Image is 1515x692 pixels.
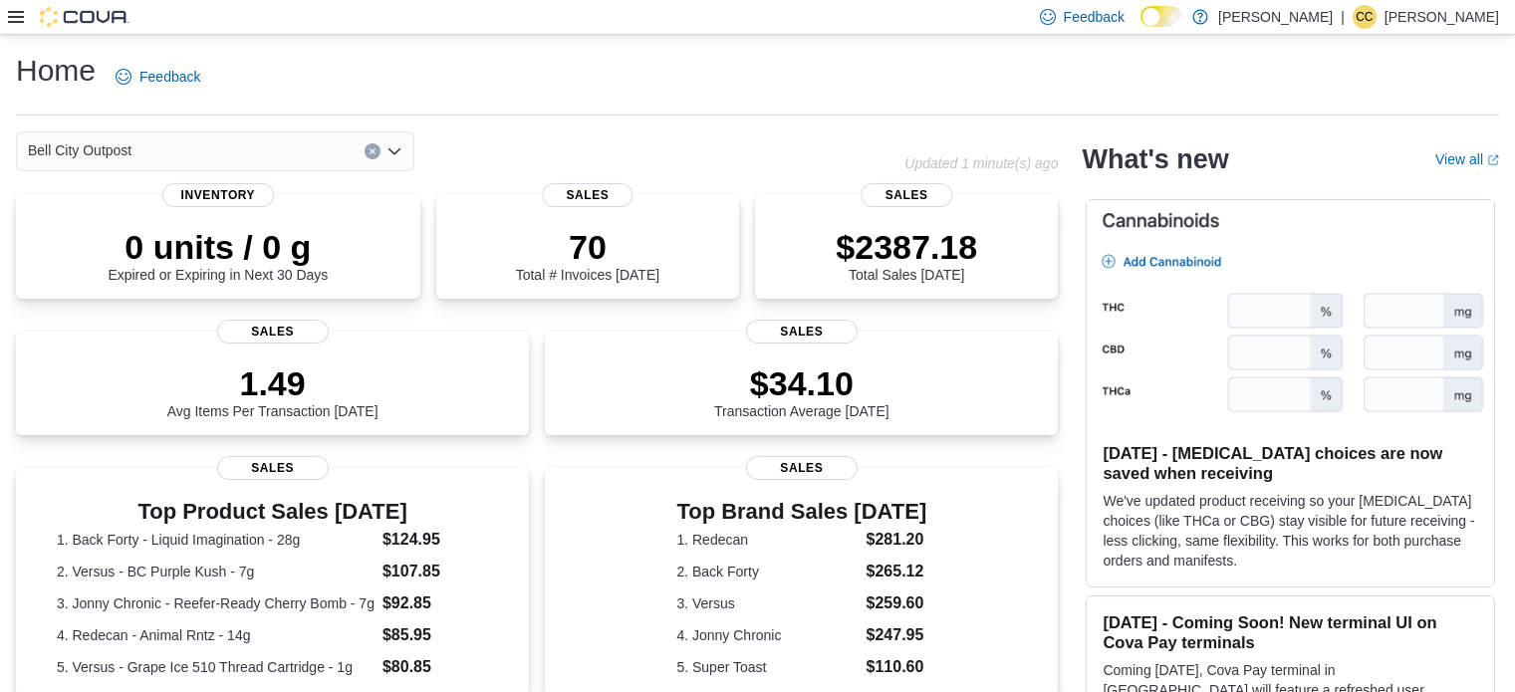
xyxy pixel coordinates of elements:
[516,227,659,267] p: 70
[57,530,375,550] dt: 1. Back Forty - Liquid Imagination - 28g
[1103,491,1478,571] p: We've updated product receiving so your [MEDICAL_DATA] choices (like THCa or CBG) stay visible fo...
[862,183,952,207] span: Sales
[57,625,375,645] dt: 4. Redecan - Animal Rntz - 14g
[365,143,380,159] button: Clear input
[1103,443,1478,483] h3: [DATE] - [MEDICAL_DATA] choices are now saved when receiving
[1487,154,1499,166] svg: External link
[714,363,889,403] p: $34.10
[746,320,858,344] span: Sales
[867,528,927,552] dd: $281.20
[1140,6,1182,27] input: Dark Mode
[382,528,488,552] dd: $124.95
[676,593,858,613] dt: 3. Versus
[516,227,659,283] div: Total # Invoices [DATE]
[217,456,329,480] span: Sales
[57,562,375,581] dt: 2. Versus - BC Purple Kush - 7g
[1082,143,1228,175] h2: What's new
[867,623,927,647] dd: $247.95
[1353,5,1377,29] div: Crystal Cronin
[676,625,858,645] dt: 4. Jonny Chronic
[714,363,889,419] div: Transaction Average [DATE]
[108,227,328,283] div: Expired or Expiring in Next 30 Days
[16,51,96,91] h1: Home
[1356,5,1373,29] span: CC
[382,591,488,615] dd: $92.85
[676,530,858,550] dt: 1. Redecan
[386,143,402,159] button: Open list of options
[1341,5,1345,29] p: |
[1103,612,1478,652] h3: [DATE] - Coming Soon! New terminal UI on Cova Pay terminals
[162,183,274,207] span: Inventory
[867,591,927,615] dd: $259.60
[867,655,927,679] dd: $110.60
[904,155,1058,171] p: Updated 1 minute(s) ago
[746,456,858,480] span: Sales
[542,183,632,207] span: Sales
[167,363,379,403] p: 1.49
[28,138,131,162] span: Bell City Outpost
[836,227,977,283] div: Total Sales [DATE]
[217,320,329,344] span: Sales
[867,560,927,583] dd: $265.12
[382,655,488,679] dd: $80.85
[40,7,129,27] img: Cova
[1140,27,1141,28] span: Dark Mode
[1064,7,1125,27] span: Feedback
[1218,5,1333,29] p: [PERSON_NAME]
[676,500,926,524] h3: Top Brand Sales [DATE]
[108,57,208,97] a: Feedback
[836,227,977,267] p: $2387.18
[382,560,488,583] dd: $107.85
[676,657,858,677] dt: 5. Super Toast
[108,227,328,267] p: 0 units / 0 g
[1435,151,1499,167] a: View allExternal link
[382,623,488,647] dd: $85.95
[167,363,379,419] div: Avg Items Per Transaction [DATE]
[676,562,858,581] dt: 2. Back Forty
[57,657,375,677] dt: 5. Versus - Grape Ice 510 Thread Cartridge - 1g
[57,593,375,613] dt: 3. Jonny Chronic - Reefer-Ready Cherry Bomb - 7g
[1385,5,1499,29] p: [PERSON_NAME]
[139,67,200,87] span: Feedback
[57,500,488,524] h3: Top Product Sales [DATE]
